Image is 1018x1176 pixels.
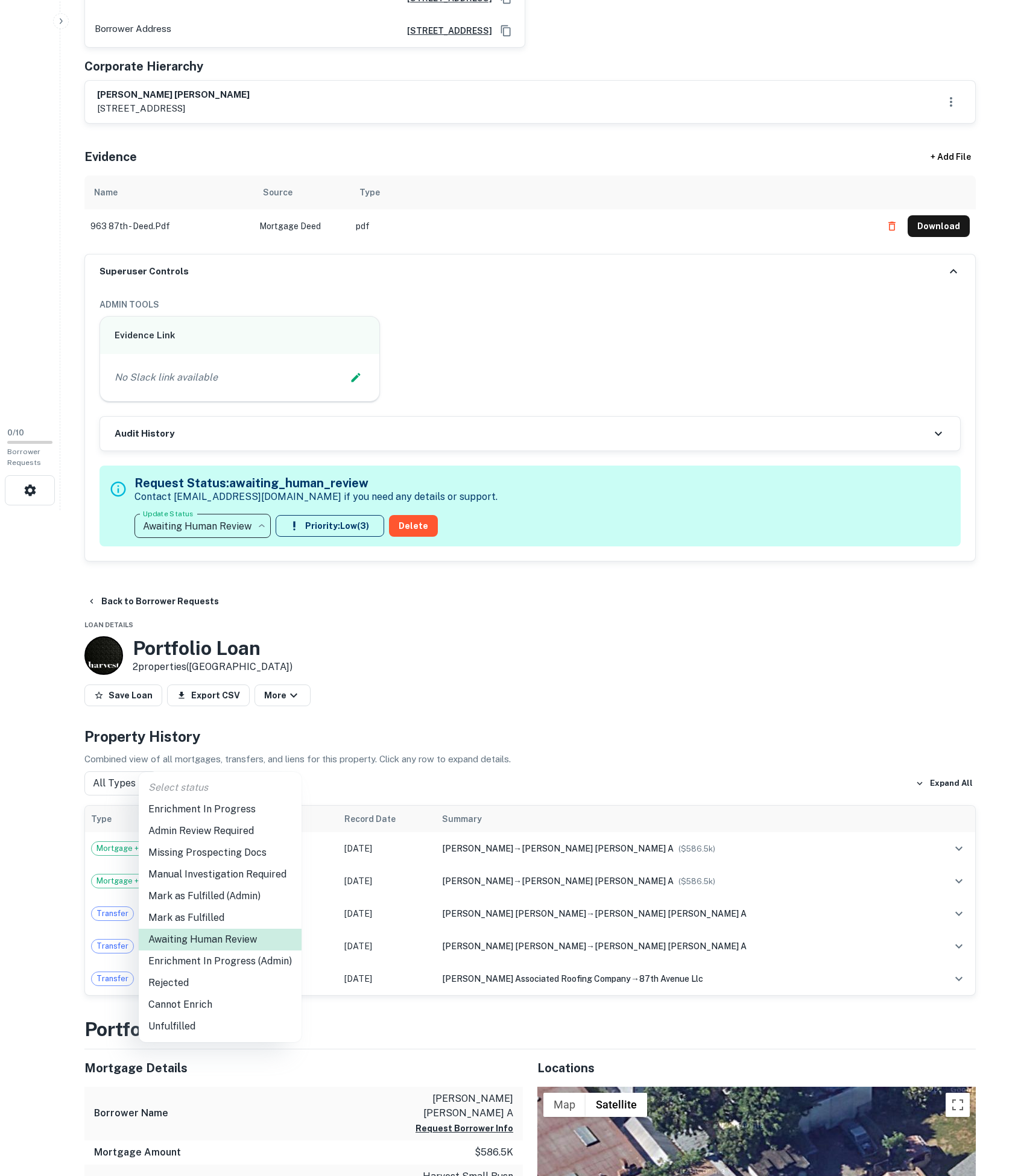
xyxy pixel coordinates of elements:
[139,885,302,907] li: Mark as Fulfilled (Admin)
[958,1080,1018,1137] iframe: Chat Widget
[139,929,302,950] li: Awaiting Human Review
[139,950,302,972] li: Enrichment In Progress (Admin)
[139,820,302,842] li: Admin Review Required
[139,994,302,1016] li: Cannot Enrich
[139,842,302,864] li: Missing Prospecting Docs
[139,798,302,820] li: Enrichment In Progress
[139,1016,302,1037] li: Unfulfilled
[139,972,302,994] li: Rejected
[139,907,302,929] li: Mark as Fulfilled
[139,864,302,885] li: Manual Investigation Required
